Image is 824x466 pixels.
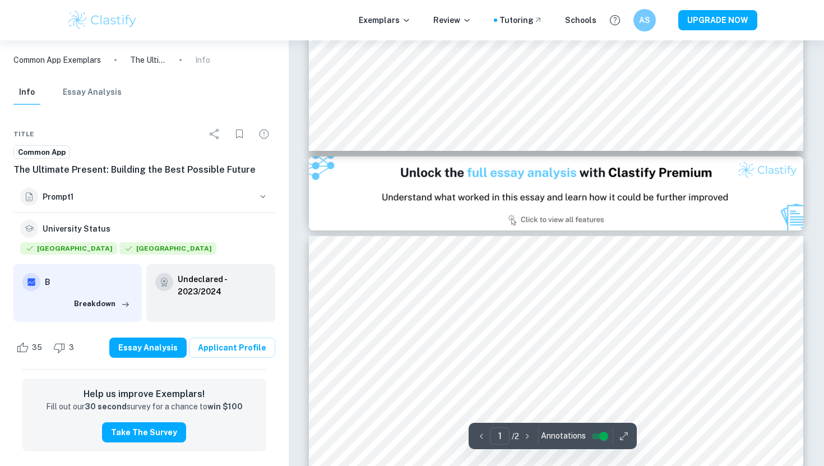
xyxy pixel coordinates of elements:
h6: The Ultimate Present: Building the Best Possible Future [13,163,275,177]
img: Ad [309,156,803,230]
button: Info [13,80,40,105]
h6: B [45,276,133,288]
button: AS [633,9,656,31]
a: Schools [565,14,596,26]
a: Common App Exemplars [13,54,101,66]
span: 35 [26,342,48,353]
span: Title [13,129,34,139]
span: [GEOGRAPHIC_DATA] [20,242,117,255]
button: Essay Analysis [63,80,122,105]
strong: 30 second [85,402,127,411]
span: Common App [14,147,70,158]
strong: win $100 [207,402,243,411]
div: Like [13,339,48,357]
img: Clastify logo [67,9,138,31]
div: Report issue [253,123,275,145]
div: Bookmark [228,123,251,145]
span: 3 [63,342,80,353]
p: / 2 [512,430,519,442]
a: Tutoring [499,14,543,26]
h6: Help us improve Exemplars! [31,387,257,401]
p: Review [433,14,471,26]
h6: AS [638,14,651,26]
p: Fill out our survey for a chance to [46,401,243,413]
button: Essay Analysis [109,338,187,358]
p: Exemplars [359,14,411,26]
p: The Ultimate Present: Building the Best Possible Future [130,54,166,66]
span: Annotations [541,430,586,442]
span: [GEOGRAPHIC_DATA] [119,242,216,255]
button: Breakdown [71,296,133,312]
button: Help and Feedback [605,11,624,30]
div: Dislike [50,339,80,357]
button: Prompt1 [13,181,275,213]
a: Undeclared - 2023/2024 [178,273,266,298]
a: Common App [13,145,70,159]
a: Applicant Profile [189,338,275,358]
h6: University Status [43,223,110,235]
p: Info [195,54,210,66]
div: Accepted: Stanford University [20,242,117,257]
button: Take the Survey [102,422,186,442]
div: Accepted: Dartmouth College [119,242,216,257]
div: Share [203,123,226,145]
h6: Prompt 1 [43,191,253,203]
button: UPGRADE NOW [678,10,757,30]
